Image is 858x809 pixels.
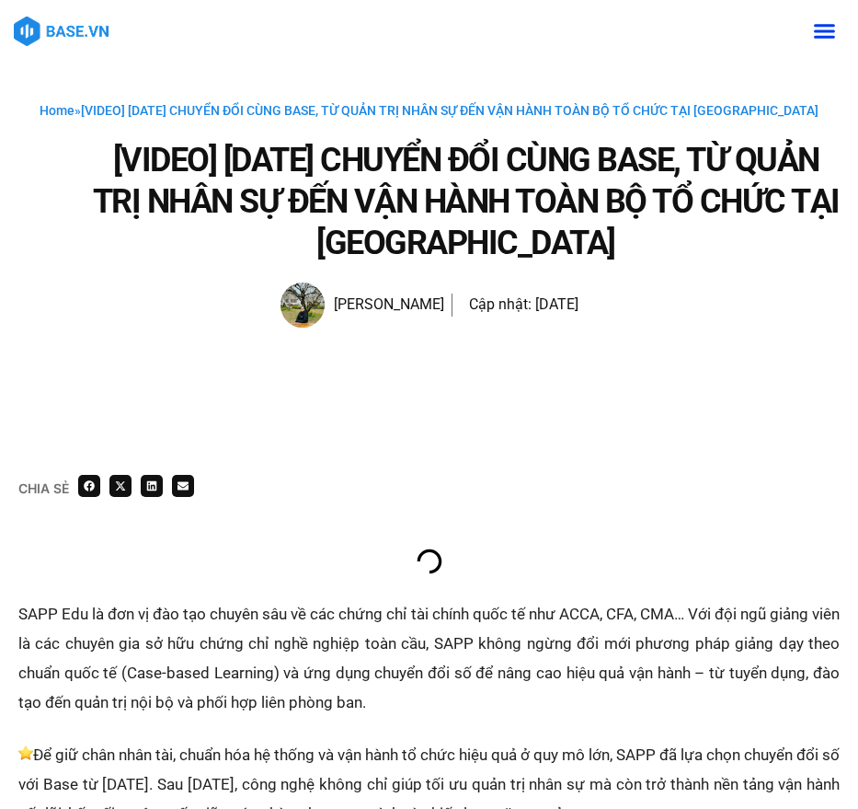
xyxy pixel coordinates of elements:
[535,295,578,313] time: [DATE]
[92,140,840,264] h1: [VIDEO] [DATE] CHUYỂN ĐỔI CÙNG BASE, TỪ QUẢN TRỊ NHÂN SỰ ĐẾN VẬN HÀNH TOÀN BỘ TỔ CHỨC TẠI [GEOGRA...
[18,482,69,495] div: Chia sẻ
[78,475,100,497] div: Share on facebook
[81,103,818,118] span: [VIDEO] [DATE] CHUYỂN ĐỔI CÙNG BASE, TỪ QUẢN TRỊ NHÂN SỰ ĐẾN VẬN HÀNH TOÀN BỘ TỔ CHỨC TẠI [GEOGRA...
[280,283,444,329] a: Picture of Đoàn Đức [PERSON_NAME]
[40,103,74,118] a: Home
[18,745,33,760] img: ⭐️
[807,14,841,49] div: Menu Toggle
[141,475,163,497] div: Share on linkedin
[109,475,132,497] div: Share on x-twitter
[325,292,444,318] span: [PERSON_NAME]
[469,295,532,313] span: Cập nhật:
[40,103,818,118] span: »
[280,283,325,329] img: Picture of Đoàn Đức
[18,599,840,717] p: SAPP Edu là đơn vị đào tạo chuyên sâu về các chứng chỉ tài chính quốc tế như ACCA, CFA, CMA… Với ...
[172,475,194,497] div: Share on email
